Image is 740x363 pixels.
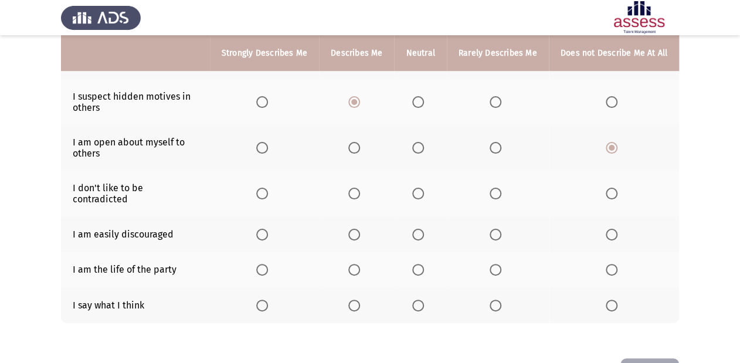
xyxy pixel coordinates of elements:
td: I am easily discouraged [61,216,210,252]
mat-radio-group: Select an option [412,187,429,198]
mat-radio-group: Select an option [256,96,273,107]
mat-radio-group: Select an option [348,96,365,107]
mat-radio-group: Select an option [490,299,506,310]
th: Neutral [394,35,446,71]
mat-radio-group: Select an option [256,228,273,239]
mat-radio-group: Select an option [606,187,622,198]
td: I don't like to be contradicted [61,171,210,216]
td: I say what I think [61,287,210,323]
th: Describes Me [319,35,394,71]
mat-radio-group: Select an option [412,228,429,239]
mat-radio-group: Select an option [348,299,365,310]
mat-radio-group: Select an option [606,96,622,107]
mat-radio-group: Select an option [606,141,622,152]
mat-radio-group: Select an option [256,141,273,152]
th: Rarely Describes Me [447,35,549,71]
td: I am open about myself to others [61,125,210,171]
mat-radio-group: Select an option [412,141,429,152]
mat-radio-group: Select an option [348,264,365,275]
img: Assessment logo of ASSESS Employability - EBI [599,1,679,34]
mat-radio-group: Select an option [490,264,506,275]
mat-radio-group: Select an option [348,228,365,239]
mat-radio-group: Select an option [412,299,429,310]
th: Strongly Describes Me [210,35,319,71]
mat-radio-group: Select an option [348,187,365,198]
mat-radio-group: Select an option [606,264,622,275]
mat-radio-group: Select an option [606,299,622,310]
mat-radio-group: Select an option [348,141,365,152]
mat-radio-group: Select an option [490,228,506,239]
mat-radio-group: Select an option [490,96,506,107]
mat-radio-group: Select an option [412,96,429,107]
mat-radio-group: Select an option [256,264,273,275]
mat-radio-group: Select an option [256,187,273,198]
mat-radio-group: Select an option [606,228,622,239]
mat-radio-group: Select an option [256,299,273,310]
mat-radio-group: Select an option [412,264,429,275]
img: Assess Talent Management logo [61,1,141,34]
td: I suspect hidden motives in others [61,79,210,125]
mat-radio-group: Select an option [490,141,506,152]
td: I am the life of the party [61,252,210,288]
mat-radio-group: Select an option [490,187,506,198]
th: Does not Describe Me At All [549,35,679,71]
